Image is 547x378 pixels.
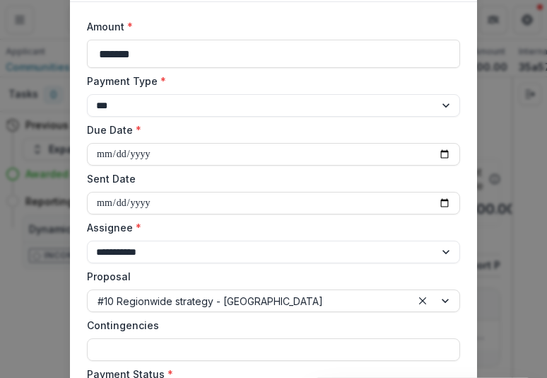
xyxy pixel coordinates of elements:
label: Payment Type [87,74,452,88]
label: Sent Date [87,171,452,186]
label: Proposal [87,269,452,284]
label: Due Date [87,122,452,137]
div: Clear selected options [414,292,431,309]
label: Amount [87,19,452,34]
label: Contingencies [87,318,452,333]
label: Assignee [87,220,452,235]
